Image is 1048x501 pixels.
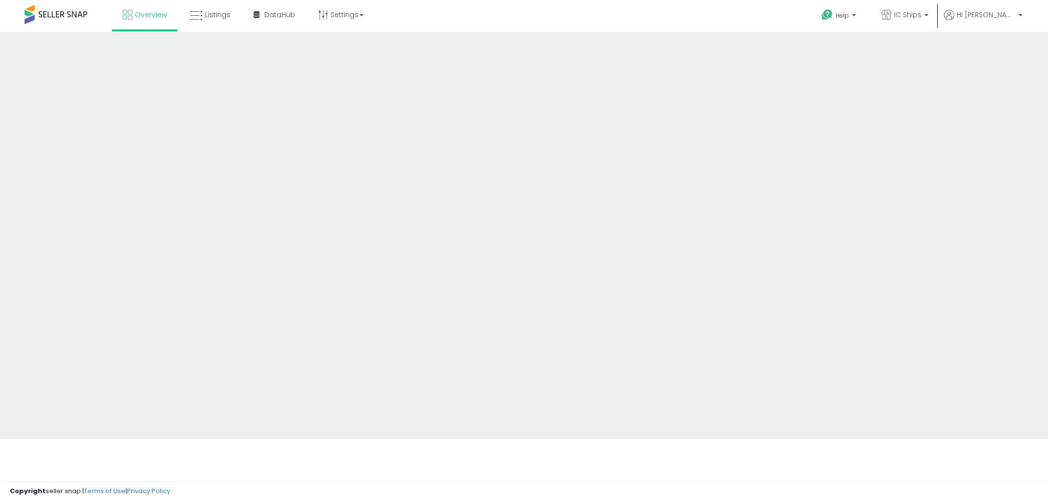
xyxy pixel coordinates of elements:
span: Overview [135,10,167,20]
span: Help [836,11,849,20]
a: Help [814,1,866,32]
a: Hi [PERSON_NAME] [944,10,1022,32]
span: Listings [205,10,230,20]
span: DataHub [264,10,295,20]
i: Get Help [821,9,833,21]
span: Hi [PERSON_NAME] [957,10,1016,20]
span: IC Ships [894,10,921,20]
